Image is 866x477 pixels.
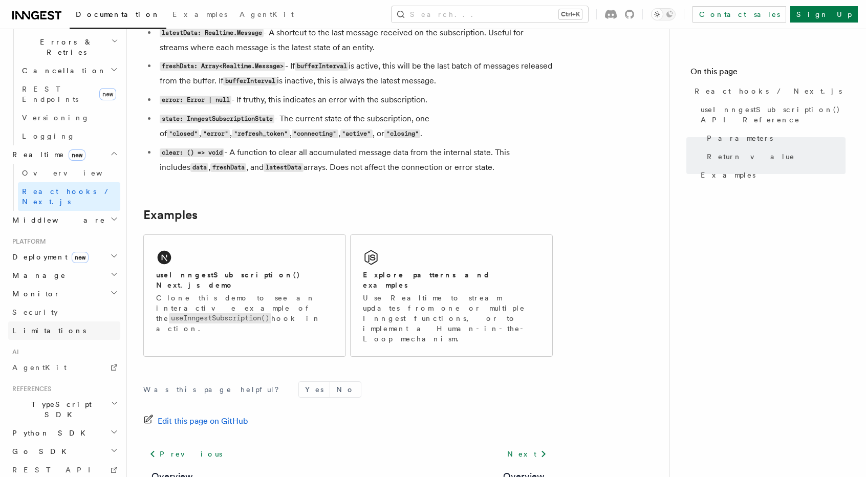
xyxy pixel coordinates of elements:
span: new [72,252,89,263]
a: Examples [697,166,846,184]
p: Clone this demo to see an interactive example of the hook in action. [156,293,333,334]
li: - A function to clear all accumulated message data from the internal state. This includes , , and... [157,145,553,175]
span: Errors & Retries [18,37,111,57]
code: "closing" [384,129,420,138]
code: latestData [264,163,303,172]
p: Use Realtime to stream updates from one or multiple Inngest functions, or to implement a Human-in... [363,293,540,344]
a: Security [8,303,120,321]
li: - The current state of the subscription, one of , , , , , or . [157,112,553,141]
code: "closed" [167,129,199,138]
a: Versioning [18,109,120,127]
a: Parameters [703,129,846,147]
a: Examples [143,208,198,222]
a: Edit this page on GitHub [143,414,248,428]
button: Go SDK [8,442,120,461]
code: freshData [210,163,246,172]
a: Return value [703,147,846,166]
h2: Explore patterns and examples [363,270,540,290]
code: freshData: Array<Realtime.Message> [160,62,285,71]
code: useInngestSubscription() [169,313,271,323]
a: React hooks / Next.js [690,82,846,100]
button: Yes [299,382,330,397]
code: state: InngestSubscriptionState [160,115,274,123]
span: Documentation [76,10,160,18]
button: Middleware [8,211,120,229]
span: AI [8,348,19,356]
span: Manage [8,270,66,280]
button: Monitor [8,285,120,303]
li: - If is active, this will be the last batch of messages released from the buffer. If is inactive,... [157,59,553,89]
span: REST API [12,466,99,474]
li: - A shortcut to the last message received on the subscription. Useful for streams where each mess... [157,26,553,55]
span: Realtime [8,149,85,160]
span: AgentKit [12,363,67,372]
span: Examples [172,10,227,18]
span: React hooks / Next.js [22,187,113,206]
a: useInngestSubscription() API Reference [697,100,846,129]
a: Overview [18,164,120,182]
a: Previous [143,445,228,463]
button: Manage [8,266,120,285]
a: REST Endpointsnew [18,80,120,109]
h4: On this page [690,66,846,82]
span: Security [12,308,58,316]
span: AgentKit [240,10,294,18]
span: Platform [8,237,46,246]
span: Parameters [707,133,773,143]
span: Go SDK [8,446,73,457]
span: Examples [701,170,755,180]
span: Cancellation [18,66,106,76]
a: Explore patterns and examplesUse Realtime to stream updates from one or multiple Inngest function... [350,234,553,357]
h2: useInngestSubscription() Next.js demo [156,270,333,290]
a: Examples [166,3,233,28]
code: "error" [201,129,230,138]
span: Return value [707,151,795,162]
span: Deployment [8,252,89,262]
button: Errors & Retries [18,33,120,61]
span: TypeScript SDK [8,399,111,420]
button: Toggle dark mode [651,8,676,20]
button: No [330,382,361,397]
a: Documentation [70,3,166,29]
a: useInngestSubscription() Next.js demoClone this demo to see an interactive example of theuseInnge... [143,234,346,357]
kbd: Ctrl+K [559,9,582,19]
code: bufferInterval [295,62,349,71]
button: TypeScript SDK [8,395,120,424]
a: Next [501,445,553,463]
a: Contact sales [692,6,786,23]
a: React hooks / Next.js [18,182,120,211]
code: clear: () => void [160,148,224,157]
button: Python SDK [8,424,120,442]
span: Python SDK [8,428,92,438]
li: - If truthy, this indicates an error with the subscription. [157,93,553,107]
a: Logging [18,127,120,145]
a: AgentKit [233,3,300,28]
span: Monitor [8,289,60,299]
button: Cancellation [18,61,120,80]
div: Realtimenew [8,164,120,211]
code: error: Error | null [160,96,231,104]
span: Middleware [8,215,105,225]
span: Limitations [12,327,86,335]
span: useInngestSubscription() API Reference [701,104,846,125]
code: "active" [340,129,373,138]
span: new [99,88,116,100]
button: Realtimenew [8,145,120,164]
code: data [190,163,208,172]
span: Edit this page on GitHub [158,414,248,428]
code: "connecting" [292,129,338,138]
span: React hooks / Next.js [695,86,842,96]
span: Logging [22,132,75,140]
span: References [8,385,51,393]
a: Sign Up [790,6,858,23]
span: new [69,149,85,161]
a: Limitations [8,321,120,340]
span: Versioning [22,114,90,122]
a: AgentKit [8,358,120,377]
code: bufferInterval [223,77,277,85]
code: "refresh_token" [232,129,289,138]
p: Was this page helpful? [143,384,286,395]
span: Overview [22,169,127,177]
button: Search...Ctrl+K [392,6,588,23]
code: latestData: Realtime.Message [160,29,264,37]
